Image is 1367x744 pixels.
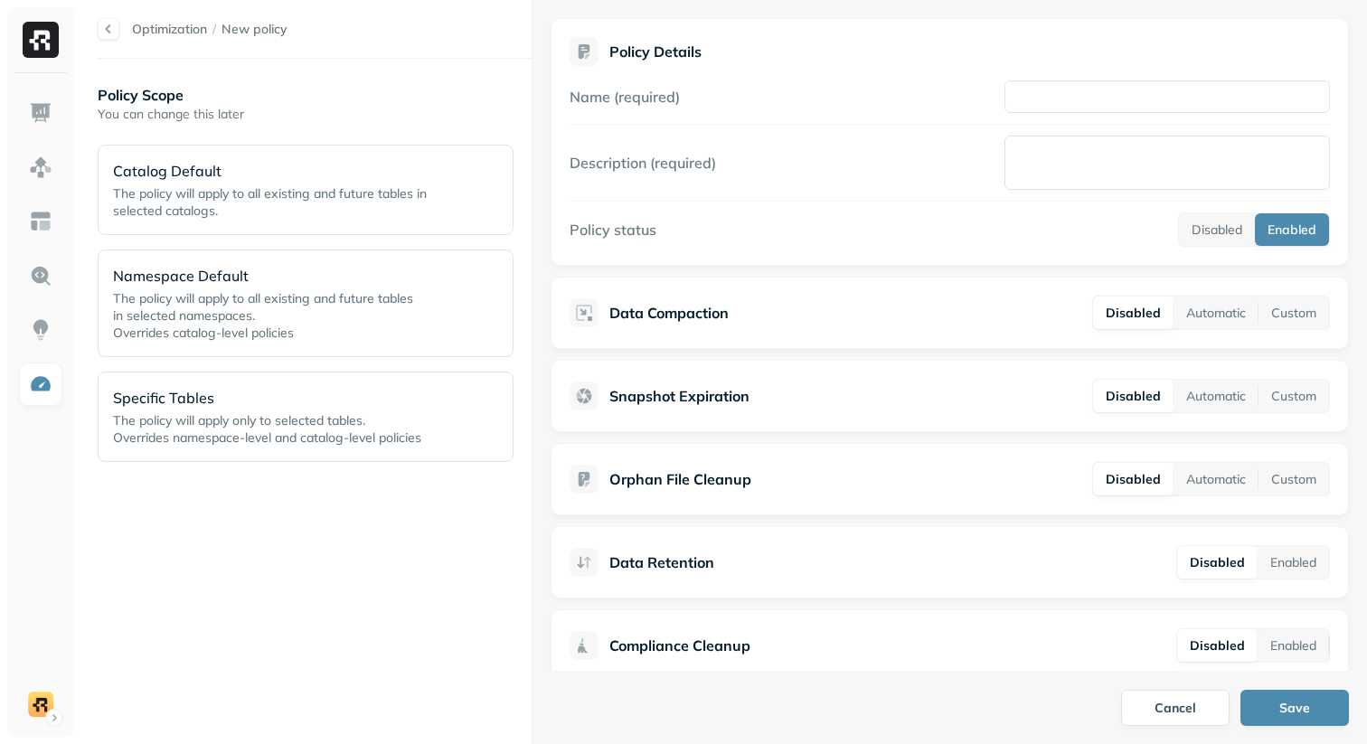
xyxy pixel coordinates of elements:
p: Specific Tables [113,387,444,409]
img: demo [28,692,53,717]
div: Specific TablesThe policy will apply only to selected tables.Overrides namespace-level and catalo... [98,372,514,462]
button: Custom [1259,463,1329,495]
button: Custom [1259,380,1329,412]
img: Ryft [23,22,59,58]
button: Enabled [1255,213,1329,246]
p: Catalog Default [113,160,444,182]
button: Disabled [1177,629,1258,662]
span: The policy will apply only to selected tables. [113,412,365,429]
button: Enabled [1258,546,1329,579]
button: Automatic [1174,297,1259,329]
span: New policy [222,21,288,38]
p: Data Retention [609,551,714,573]
button: Automatic [1174,463,1259,495]
button: Enabled [1258,629,1329,662]
span: The policy will apply to all existing and future tables in selected catalogs. [113,185,427,219]
button: Save [1240,690,1349,726]
button: Disabled [1177,546,1258,579]
p: / [212,21,216,38]
button: Disabled [1093,380,1174,412]
label: Policy status [570,221,656,239]
label: Name (required) [570,88,680,106]
img: Optimization [29,372,52,396]
p: You can change this later [98,106,532,123]
button: Automatic [1174,380,1259,412]
img: Asset Explorer [29,210,52,233]
button: Custom [1259,297,1329,329]
p: Namespace Default [113,265,444,287]
div: Namespace DefaultThe policy will apply to all existing and future tablesin selected namespaces.Ov... [98,250,514,357]
img: Assets [29,155,52,179]
p: Snapshot Expiration [609,385,749,407]
button: Disabled [1093,463,1174,495]
span: in selected namespaces. [113,307,255,324]
button: Cancel [1121,690,1230,726]
p: Policy Details [609,42,702,61]
span: Overrides namespace-level and catalog-level policies [113,429,421,446]
p: Data Compaction [609,302,729,324]
a: Optimization [132,21,207,37]
img: Query Explorer [29,264,52,287]
label: Description (required) [570,154,716,172]
nav: breadcrumb [132,21,288,38]
button: Disabled [1179,213,1255,246]
p: Orphan File Cleanup [609,468,751,490]
span: Overrides catalog-level policies [113,325,294,341]
p: Policy Scope [98,84,532,106]
p: Compliance Cleanup [609,635,750,656]
button: Disabled [1093,297,1174,329]
img: Dashboard [29,101,52,125]
span: The policy will apply to all existing and future tables [113,290,413,306]
img: Insights [29,318,52,342]
div: Catalog DefaultThe policy will apply to all existing and future tables in selected catalogs. [98,145,514,235]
